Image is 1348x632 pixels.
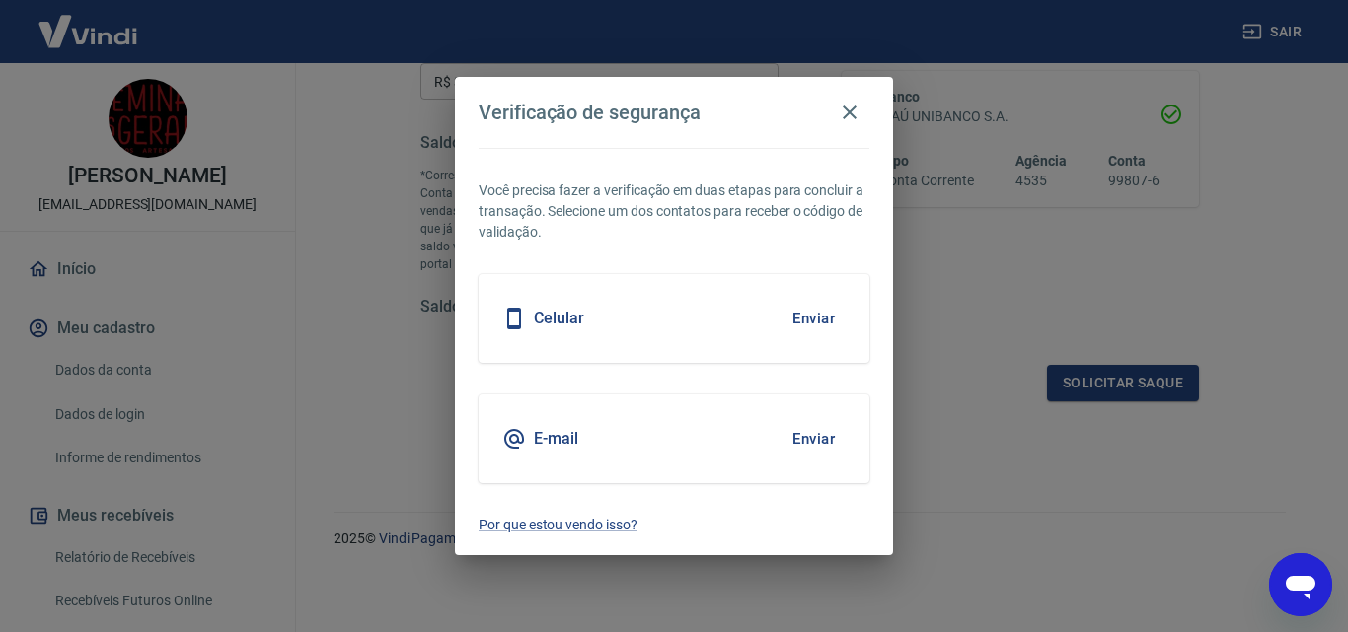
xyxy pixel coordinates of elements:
iframe: Botão para abrir a janela de mensagens [1269,553,1332,616]
button: Enviar [782,298,846,339]
h4: Verificação de segurança [479,101,701,124]
a: Por que estou vendo isso? [479,515,869,535]
h5: E-mail [534,429,578,449]
p: Você precisa fazer a verificação em duas etapas para concluir a transação. Selecione um dos conta... [479,180,869,243]
h5: Celular [534,309,584,328]
button: Enviar [782,418,846,459]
